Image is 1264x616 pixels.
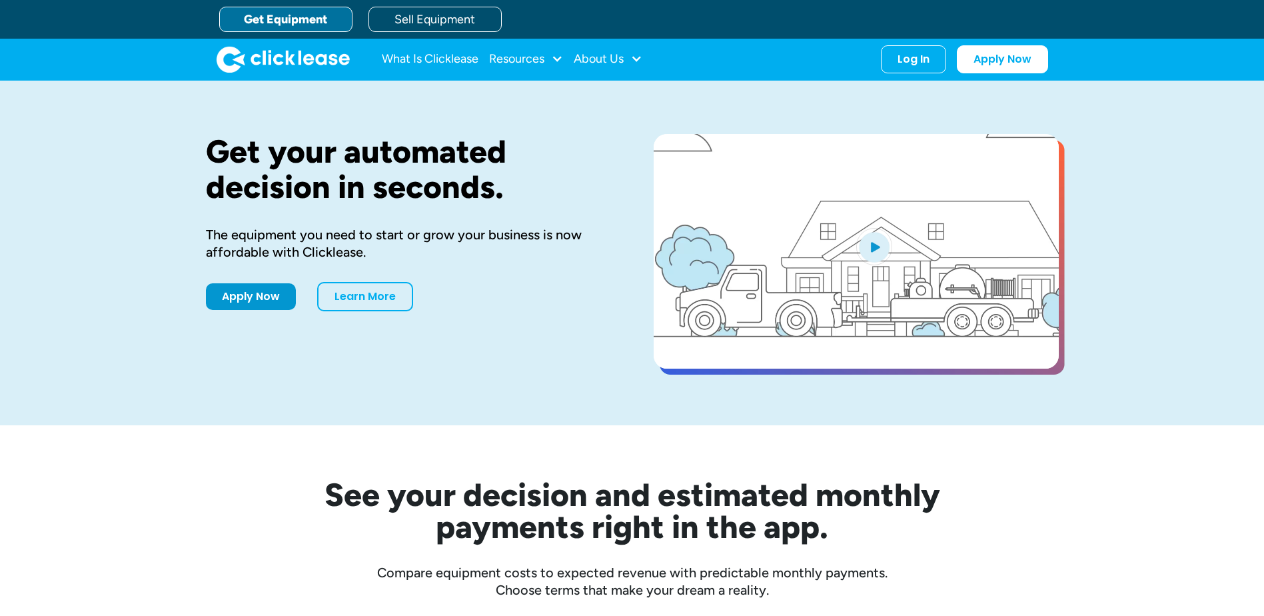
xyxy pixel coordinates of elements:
[206,564,1059,599] div: Compare equipment costs to expected revenue with predictable monthly payments. Choose terms that ...
[489,46,563,73] div: Resources
[317,282,413,311] a: Learn More
[206,226,611,261] div: The equipment you need to start or grow your business is now affordable with Clicklease.
[898,53,930,66] div: Log In
[368,7,502,32] a: Sell Equipment
[217,46,350,73] img: Clicklease logo
[219,7,352,32] a: Get Equipment
[217,46,350,73] a: home
[856,228,892,265] img: Blue play button logo on a light blue circular background
[574,46,642,73] div: About Us
[206,134,611,205] h1: Get your automated decision in seconds.
[259,479,1005,543] h2: See your decision and estimated monthly payments right in the app.
[957,45,1048,73] a: Apply Now
[654,134,1059,369] a: open lightbox
[206,283,296,310] a: Apply Now
[382,46,478,73] a: What Is Clicklease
